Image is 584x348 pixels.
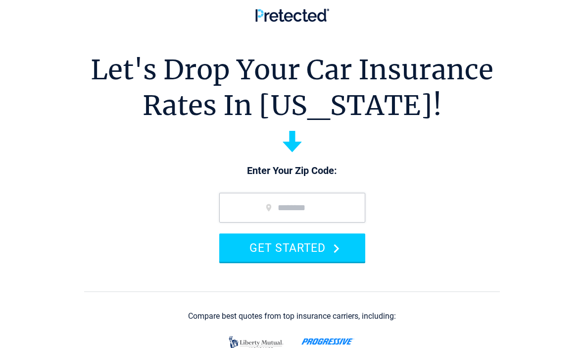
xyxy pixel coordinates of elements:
[301,338,354,345] img: progressive
[91,52,493,123] h1: Let's Drop Your Car Insurance Rates In [US_STATE]!
[219,233,365,262] button: GET STARTED
[255,8,329,22] img: Pretected Logo
[219,193,365,223] input: zip code
[188,312,396,321] div: Compare best quotes from top insurance carriers, including:
[209,164,375,178] p: Enter Your Zip Code:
